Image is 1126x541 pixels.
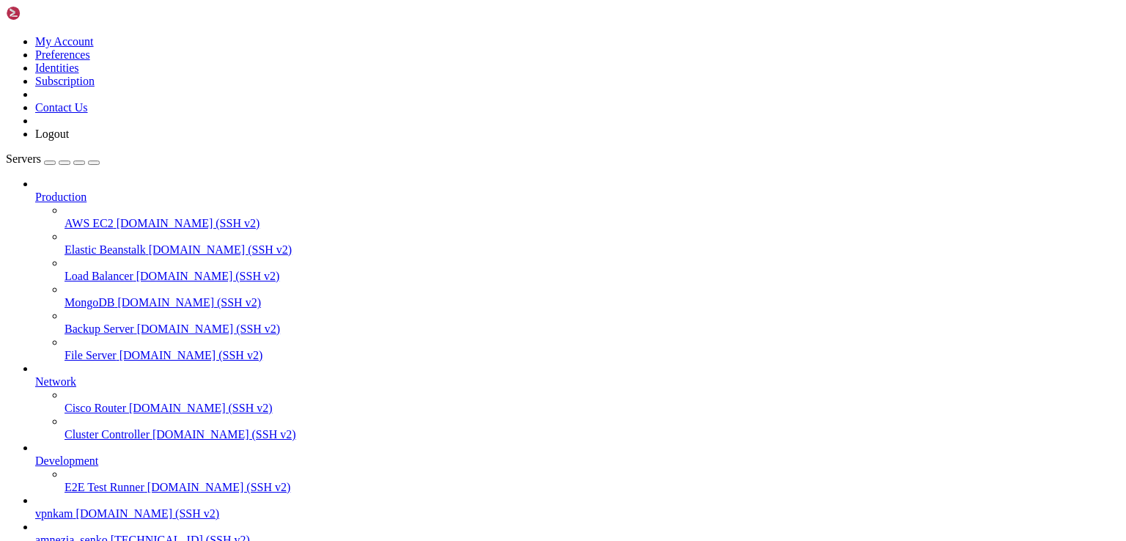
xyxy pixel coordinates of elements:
span: Elastic Beanstalk [65,243,146,256]
li: File Server [DOMAIN_NAME] (SSH v2) [65,336,1120,362]
span: Servers [6,152,41,165]
li: Load Balancer [DOMAIN_NAME] (SSH v2) [65,257,1120,283]
a: File Server [DOMAIN_NAME] (SSH v2) [65,349,1120,362]
span: Cluster Controller [65,428,150,441]
span: [DOMAIN_NAME] (SSH v2) [117,296,261,309]
span: Cisco Router [65,402,126,414]
span: [DOMAIN_NAME] (SSH v2) [136,270,280,282]
span: Development [35,454,98,467]
span: MongoDB [65,296,114,309]
li: Backup Server [DOMAIN_NAME] (SSH v2) [65,309,1120,336]
span: [DOMAIN_NAME] (SSH v2) [147,481,291,493]
span: AWS EC2 [65,217,114,229]
a: Cluster Controller [DOMAIN_NAME] (SSH v2) [65,428,1120,441]
a: vpnkam [DOMAIN_NAME] (SSH v2) [35,507,1120,520]
span: File Server [65,349,117,361]
span: Load Balancer [65,270,133,282]
span: Network [35,375,76,388]
li: Network [35,362,1120,441]
li: E2E Test Runner [DOMAIN_NAME] (SSH v2) [65,468,1120,494]
li: MongoDB [DOMAIN_NAME] (SSH v2) [65,283,1120,309]
span: [DOMAIN_NAME] (SSH v2) [137,323,281,335]
li: Production [35,177,1120,362]
a: Contact Us [35,101,88,114]
a: Preferences [35,48,90,61]
span: Backup Server [65,323,134,335]
span: [DOMAIN_NAME] (SSH v2) [152,428,296,441]
a: Production [35,191,1120,204]
li: Cluster Controller [DOMAIN_NAME] (SSH v2) [65,415,1120,441]
li: Elastic Beanstalk [DOMAIN_NAME] (SSH v2) [65,230,1120,257]
a: Development [35,454,1120,468]
a: Elastic Beanstalk [DOMAIN_NAME] (SSH v2) [65,243,1120,257]
a: Cisco Router [DOMAIN_NAME] (SSH v2) [65,402,1120,415]
a: My Account [35,35,94,48]
a: AWS EC2 [DOMAIN_NAME] (SSH v2) [65,217,1120,230]
a: Identities [35,62,79,74]
a: Subscription [35,75,95,87]
a: Network [35,375,1120,389]
li: AWS EC2 [DOMAIN_NAME] (SSH v2) [65,204,1120,230]
span: [DOMAIN_NAME] (SSH v2) [119,349,263,361]
li: vpnkam [DOMAIN_NAME] (SSH v2) [35,494,1120,520]
a: MongoDB [DOMAIN_NAME] (SSH v2) [65,296,1120,309]
span: Production [35,191,87,203]
a: Backup Server [DOMAIN_NAME] (SSH v2) [65,323,1120,336]
a: Load Balancer [DOMAIN_NAME] (SSH v2) [65,270,1120,283]
span: vpnkam [35,507,73,520]
span: E2E Test Runner [65,481,144,493]
li: Development [35,441,1120,494]
a: Servers [6,152,100,165]
a: Logout [35,128,69,140]
span: [DOMAIN_NAME] (SSH v2) [117,217,260,229]
a: E2E Test Runner [DOMAIN_NAME] (SSH v2) [65,481,1120,494]
span: [DOMAIN_NAME] (SSH v2) [149,243,292,256]
li: Cisco Router [DOMAIN_NAME] (SSH v2) [65,389,1120,415]
span: [DOMAIN_NAME] (SSH v2) [76,507,220,520]
img: Shellngn [6,6,90,21]
span: [DOMAIN_NAME] (SSH v2) [129,402,273,414]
